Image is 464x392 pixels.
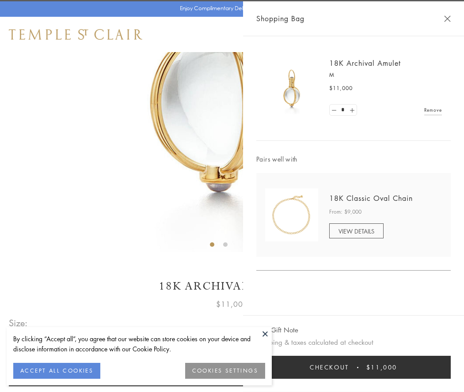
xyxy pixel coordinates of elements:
[256,337,451,348] p: Shipping & taxes calculated at checkout
[366,362,397,372] span: $11,000
[329,207,361,216] span: From: $9,000
[424,105,442,115] a: Remove
[265,62,318,115] img: 18K Archival Amulet
[180,4,280,13] p: Enjoy Complimentary Delivery & Returns
[330,105,338,116] a: Set quantity to 0
[256,356,451,379] button: Checkout $11,000
[185,363,265,379] button: COOKIES SETTINGS
[329,223,384,238] a: VIEW DETAILS
[329,58,401,68] a: 18K Archival Amulet
[265,188,318,241] img: N88865-OV18
[329,193,413,203] a: 18K Classic Oval Chain
[347,105,356,116] a: Set quantity to 2
[256,13,304,24] span: Shopping Bag
[13,363,100,379] button: ACCEPT ALL COOKIES
[13,334,265,354] div: By clicking “Accept all”, you agree that our website can store cookies on your device and disclos...
[329,84,353,93] span: $11,000
[9,29,142,40] img: Temple St. Clair
[9,316,28,330] span: Size:
[216,298,248,310] span: $11,000
[9,279,455,294] h1: 18K Archival Amulet
[310,362,349,372] span: Checkout
[256,154,451,164] span: Pairs well with
[444,15,451,22] button: Close Shopping Bag
[329,71,442,79] p: M
[338,227,374,235] span: VIEW DETAILS
[256,324,298,335] button: Add Gift Note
